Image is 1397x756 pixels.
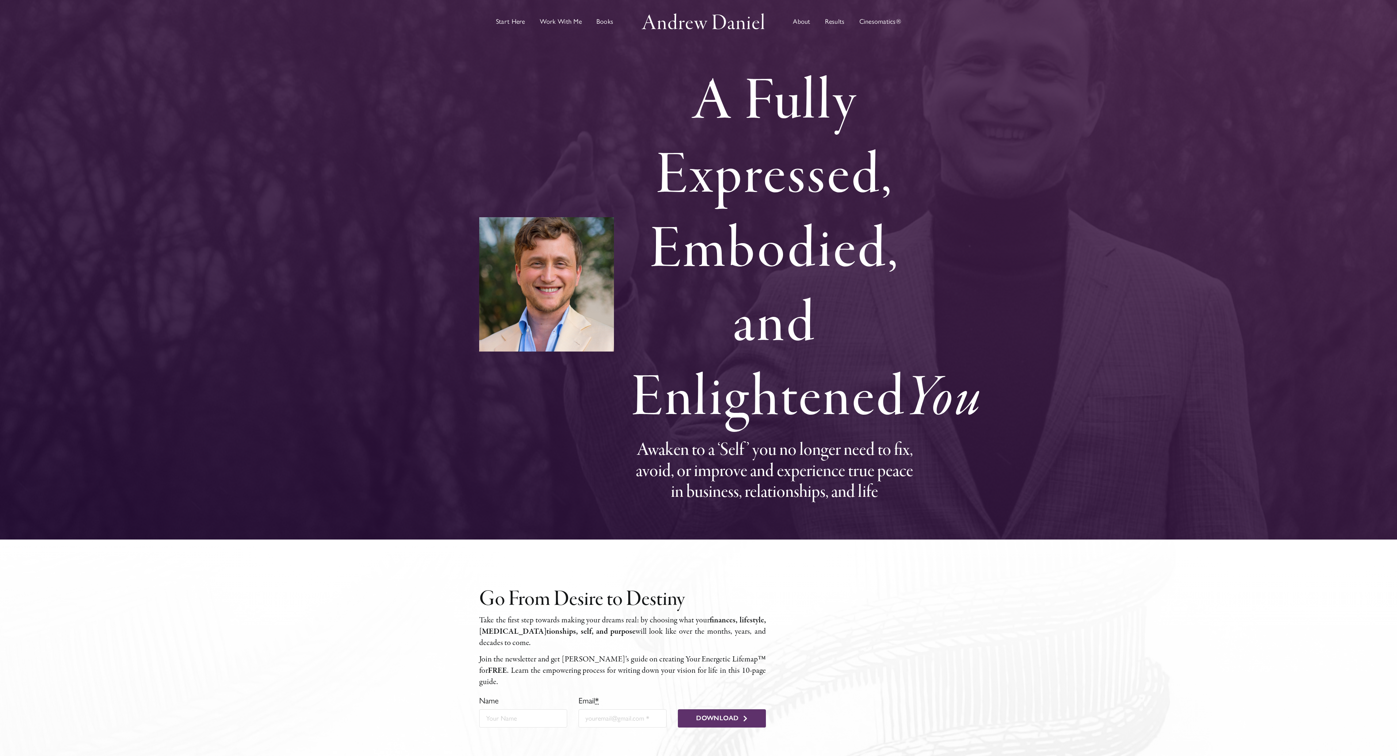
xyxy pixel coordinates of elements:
abbr: required [595,696,599,706]
span: Start Here [496,18,525,25]
span: About [793,18,810,25]
a: Work with Andrew in groups or private sessions [540,1,582,42]
button: Download [678,709,766,728]
i: . [529,637,531,648]
span: Cinesomatics® [859,18,901,25]
p: Take the first step towards mak­ing your dreams real: by choos­ing what your will look like over ... [479,615,766,648]
a: Start Here [496,1,525,42]
span: Download [696,714,738,722]
span: Results [825,18,845,25]
h3: Awaken to a ‘Self’ you no longer need to fix, avoid, or improve and experience true peace in busi... [631,440,917,503]
input: youremail@gmail.com * [579,709,667,728]
b: FREE [488,665,507,676]
b: finances, lifestyle, [MEDICAL_DATA]­tion­ships, self, and pur­pose [479,615,766,637]
a: Discover books written by Andrew Daniel [596,1,613,42]
img: andrew-daniel-2023–3‑headshot-50 [479,217,614,352]
h2: Go From Desire to Destiny [479,588,766,611]
label: Email [579,696,599,706]
a: Results [825,1,845,42]
em: You [906,361,982,437]
img: Andrew Daniel Logo [639,11,767,31]
label: Name [479,696,499,706]
a: Cinesomatics® [859,1,901,42]
p: Join the newslet­ter and get [PERSON_NAME]’s guide on cre­at­ing Your Energetic Lifemap™ for . Le... [479,654,766,687]
a: About [793,1,810,42]
h1: A Fully Expressed, Embodied, and Enlightened [631,66,917,436]
input: Your Name [479,709,567,728]
span: Work With Me [540,18,582,25]
span: Books [596,18,613,25]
